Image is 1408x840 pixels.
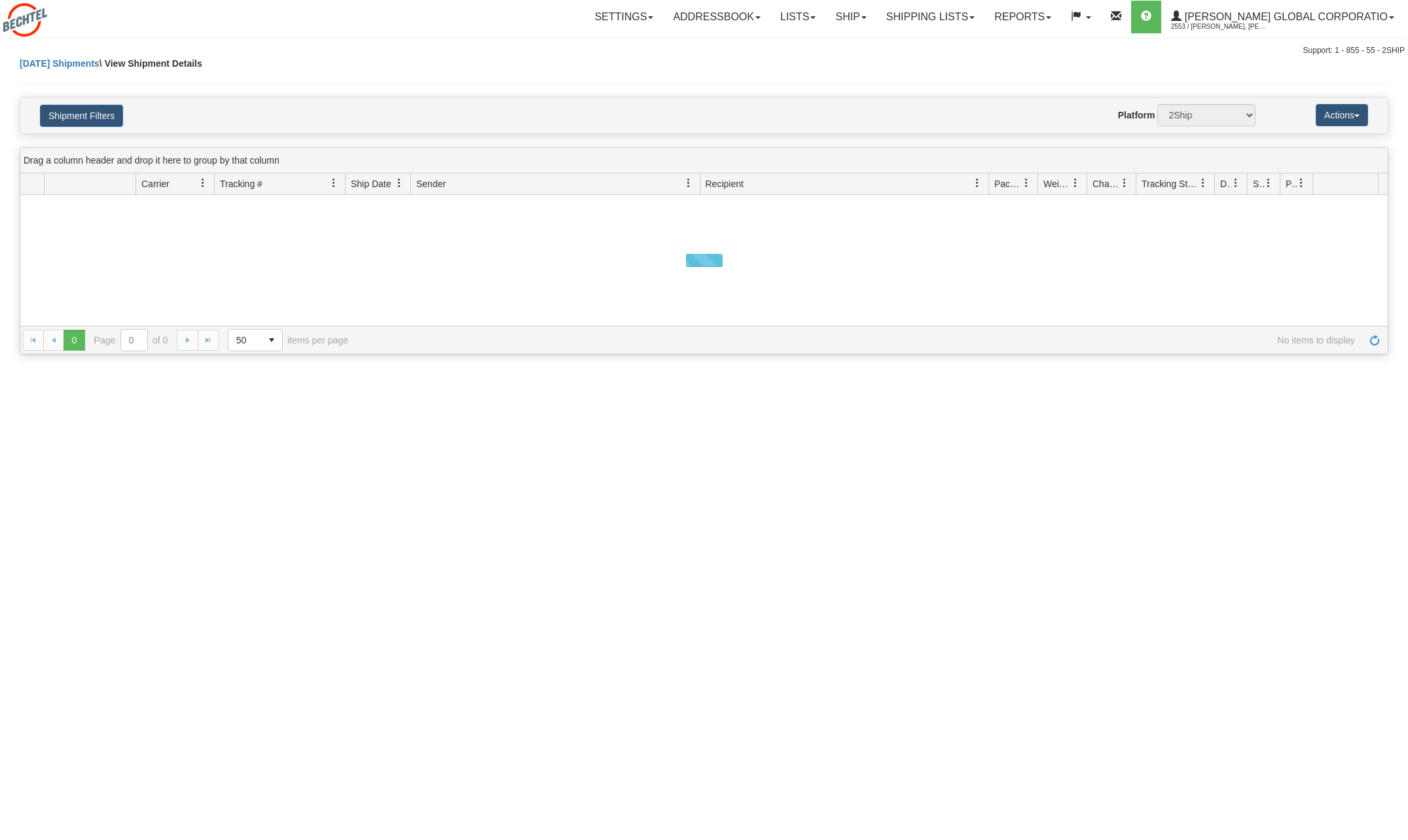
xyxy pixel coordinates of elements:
span: Page 0 [63,330,84,351]
span: Weight [1043,177,1071,190]
span: select [261,330,282,351]
span: Page sizes drop down [228,329,283,351]
a: Tracking Status filter column settings [1192,172,1214,194]
a: Sender filter column settings [677,172,700,194]
span: Recipient [706,177,744,190]
a: Packages filter column settings [1015,172,1038,194]
span: Tracking Status [1142,177,1199,190]
span: 2553 / [PERSON_NAME], [PERSON_NAME] [1171,20,1269,33]
a: [DATE] Shipments [20,58,99,69]
span: Pickup Status [1286,177,1297,190]
span: items per page [228,329,348,351]
a: Tracking # filter column settings [323,172,345,194]
a: Ship Date filter column settings [388,172,410,194]
a: Carrier filter column settings [192,172,214,194]
span: Sender [416,177,446,190]
span: Page of 0 [94,329,168,351]
span: \ View Shipment Details [99,58,202,69]
span: Tracking # [220,177,262,190]
a: Settings [585,1,663,33]
a: Ship [825,1,876,33]
div: grid grouping header [20,148,1388,173]
span: [PERSON_NAME] Global Corporatio [1182,11,1388,22]
a: Addressbook [663,1,770,33]
span: 50 [236,334,253,347]
span: Shipment Issues [1253,177,1264,190]
a: Charge filter column settings [1113,172,1136,194]
button: Actions [1316,104,1368,126]
label: Platform [1118,109,1155,122]
span: Packages [994,177,1022,190]
span: Ship Date [351,177,391,190]
img: logo2553.jpg [3,3,47,37]
a: Lists [770,1,825,33]
button: Shipment Filters [40,105,123,127]
a: Pickup Status filter column settings [1290,172,1312,194]
a: Refresh [1364,330,1385,351]
a: Reports [984,1,1061,33]
a: [PERSON_NAME] Global Corporatio 2553 / [PERSON_NAME], [PERSON_NAME] [1161,1,1404,33]
span: Charge [1092,177,1120,190]
div: Support: 1 - 855 - 55 - 2SHIP [3,45,1405,56]
span: No items to display [367,335,1355,345]
a: Delivery Status filter column settings [1225,172,1247,194]
span: Delivery Status [1220,177,1231,190]
span: Carrier [141,177,170,190]
a: Weight filter column settings [1064,172,1087,194]
a: Shipment Issues filter column settings [1257,172,1280,194]
a: Shipping lists [876,1,984,33]
a: Recipient filter column settings [966,172,988,194]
